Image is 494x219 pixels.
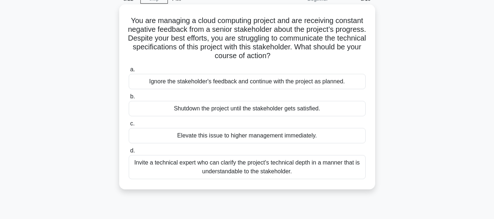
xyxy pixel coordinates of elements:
[130,147,135,154] span: d.
[130,120,135,127] span: c.
[128,16,366,61] h5: You are managing a cloud computing project and are receiving constant negative feedback from a se...
[129,74,366,89] div: Ignore the stakeholder's feedback and continue with the project as planned.
[129,155,366,179] div: Invite a technical expert who can clarify the project's technical depth in a manner that is under...
[130,66,135,72] span: a.
[129,128,366,143] div: Elevate this issue to higher management immediately.
[129,101,366,116] div: Shutdown the project until the stakeholder gets satisfied.
[130,93,135,99] span: b.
